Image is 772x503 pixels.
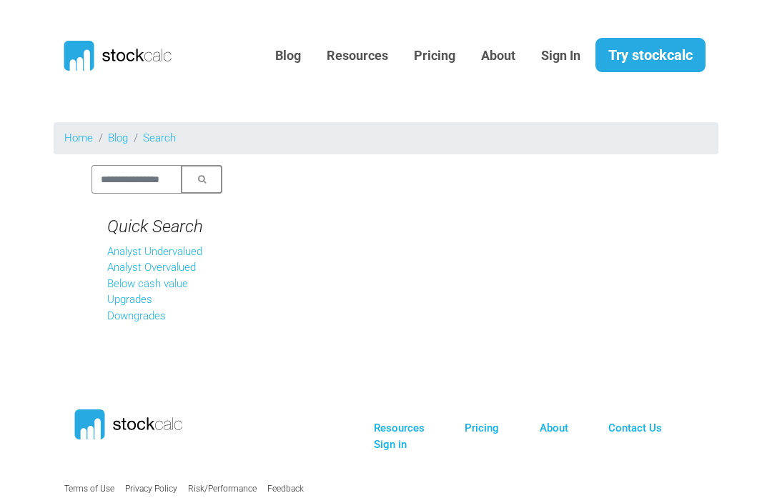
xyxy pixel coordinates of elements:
a: Search [143,131,176,144]
a: About [540,422,568,434]
a: Below cash value [107,277,188,290]
a: About [470,39,526,74]
a: Blog [264,39,312,74]
a: Terms of Use [64,484,114,494]
nav: breadcrumb [54,122,718,154]
a: Upgrades [107,293,152,306]
a: Feedback [267,484,304,494]
a: Resources [374,422,425,434]
a: Analyst Overvalued [107,261,196,274]
a: Home [64,131,93,144]
a: Resources [316,39,399,74]
h4: Quick Search [107,216,207,237]
a: Analyst Undervalued [107,245,202,258]
a: Pricing [465,422,499,434]
a: Sign in [374,438,407,451]
a: Try stockcalc [595,38,706,72]
a: Privacy Policy [125,484,177,494]
a: Contact Us [608,422,662,434]
a: Sign In [530,39,591,74]
a: Blog [108,131,128,144]
a: Risk/Performance [188,484,257,494]
a: Downgrades [107,309,166,322]
a: Pricing [403,39,466,74]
